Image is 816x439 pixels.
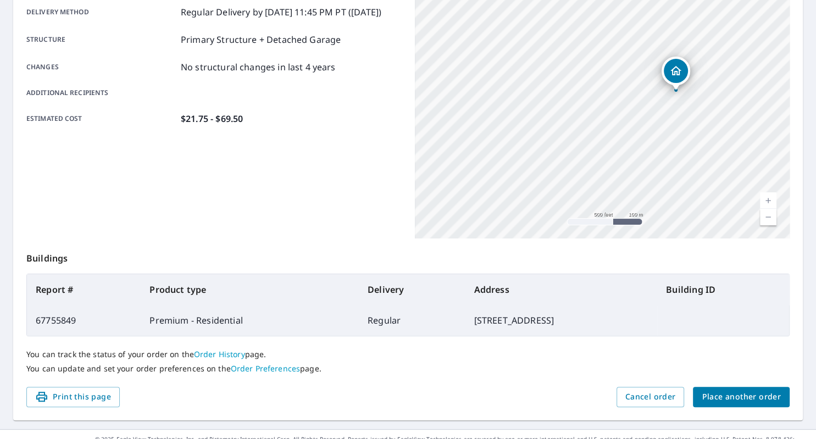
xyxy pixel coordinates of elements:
th: Delivery [359,274,465,305]
th: Product type [141,274,359,305]
p: No structural changes in last 4 years [181,60,336,74]
span: Place another order [702,390,781,404]
p: Buildings [26,238,790,274]
p: You can update and set your order preferences on the page. [26,364,790,374]
span: Print this page [35,390,111,404]
button: Place another order [693,387,790,407]
p: You can track the status of your order on the page. [26,349,790,359]
p: Regular Delivery by [DATE] 11:45 PM PT ([DATE]) [181,5,381,19]
a: Order Preferences [231,363,300,374]
a: Current Level 16, Zoom In [760,192,776,209]
p: $21.75 - $69.50 [181,112,243,125]
p: Primary Structure + Detached Garage [181,33,341,46]
button: Print this page [26,387,120,407]
th: Building ID [657,274,789,305]
a: Current Level 16, Zoom Out [760,209,776,225]
th: Report # [27,274,141,305]
p: Estimated cost [26,112,176,125]
p: Additional recipients [26,88,176,98]
td: Premium - Residential [141,305,359,336]
th: Address [465,274,657,305]
div: Dropped pin, building 1, Residential property, 214 Millview Rd Salina, KS 67401 [662,57,690,91]
td: 67755849 [27,305,141,336]
td: Regular [359,305,465,336]
td: [STREET_ADDRESS] [465,305,657,336]
a: Order History [194,349,245,359]
span: Cancel order [625,390,676,404]
p: Structure [26,33,176,46]
p: Changes [26,60,176,74]
button: Cancel order [617,387,685,407]
p: Delivery method [26,5,176,19]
